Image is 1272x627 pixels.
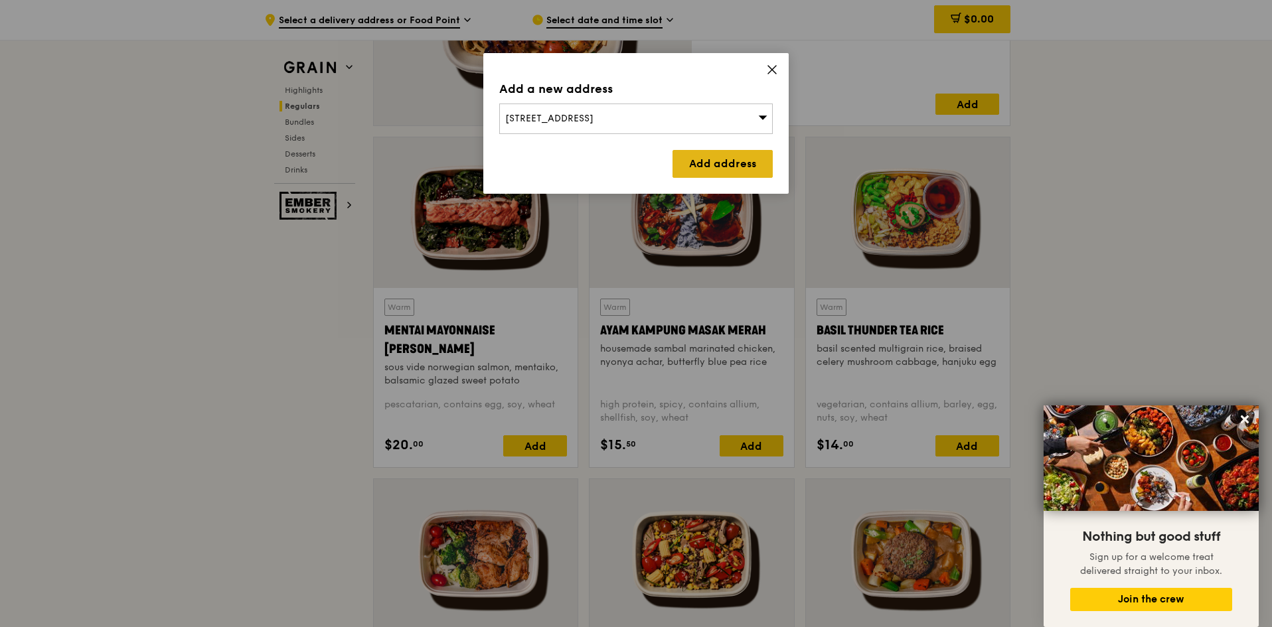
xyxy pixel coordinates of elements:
[499,80,773,98] div: Add a new address
[1070,588,1232,611] button: Join the crew
[505,113,594,124] span: [STREET_ADDRESS]
[1044,405,1259,511] img: DSC07876-Edit02-Large.jpeg
[1080,551,1222,577] span: Sign up for a welcome treat delivered straight to your inbox.
[673,150,773,178] a: Add address
[1082,529,1220,545] span: Nothing but good stuff
[1234,409,1255,430] button: Close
